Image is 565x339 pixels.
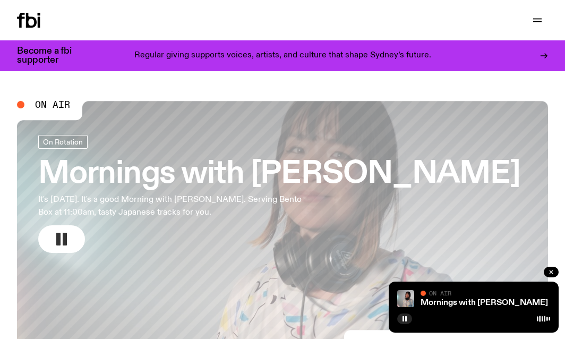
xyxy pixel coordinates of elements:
[17,47,85,65] h3: Become a fbi supporter
[38,193,310,219] p: It's [DATE]. It's a good Morning with [PERSON_NAME]. Serving Bento Box at 11:00am, tasty Japanese...
[43,138,83,146] span: On Rotation
[134,51,431,61] p: Regular giving supports voices, artists, and culture that shape Sydney’s future.
[38,159,520,189] h3: Mornings with [PERSON_NAME]
[35,100,70,109] span: On Air
[38,135,520,253] a: Mornings with [PERSON_NAME]It's [DATE]. It's a good Morning with [PERSON_NAME]. Serving Bento Box...
[397,290,414,307] img: Kana Frazer is smiling at the camera with her head tilted slightly to her left. She wears big bla...
[429,290,451,296] span: On Air
[38,135,88,149] a: On Rotation
[421,299,548,307] a: Mornings with [PERSON_NAME]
